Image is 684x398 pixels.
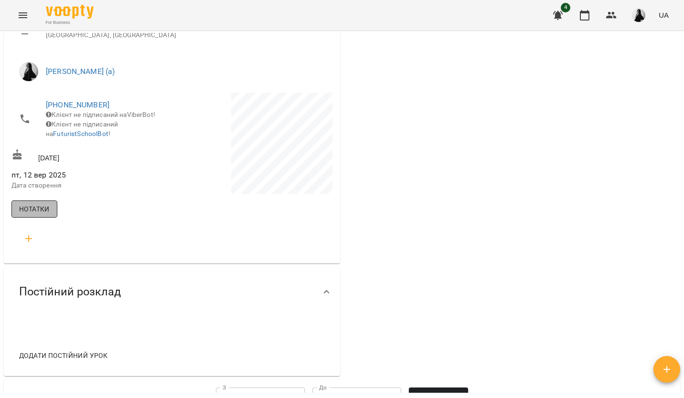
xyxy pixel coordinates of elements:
[4,267,340,316] div: Постійний розклад
[46,111,155,118] span: Клієнт не підписаний на ViberBot!
[11,181,170,190] p: Дата створення
[15,347,111,364] button: Додати постійний урок
[19,203,50,215] span: Нотатки
[11,4,34,27] button: Menu
[19,62,38,81] img: Фрунзе Валентина Сергіївна (а)
[46,20,94,26] span: For Business
[659,10,669,20] span: UA
[46,120,118,137] span: Клієнт не підписаний на !
[655,6,673,24] button: UA
[19,284,121,299] span: Постійний розклад
[632,9,645,22] img: a8a45f5fed8cd6bfe970c81335813bd9.jpg
[561,3,570,12] span: 4
[46,31,325,40] p: [GEOGRAPHIC_DATA], [GEOGRAPHIC_DATA]
[53,130,108,137] a: FuturistSchoolBot
[46,67,115,76] a: [PERSON_NAME] (а)
[46,5,94,19] img: Voopty Logo
[19,350,107,361] span: Додати постійний урок
[46,100,109,109] a: [PHONE_NUMBER]
[11,200,57,218] button: Нотатки
[10,147,172,165] div: [DATE]
[11,169,170,181] span: пт, 12 вер 2025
